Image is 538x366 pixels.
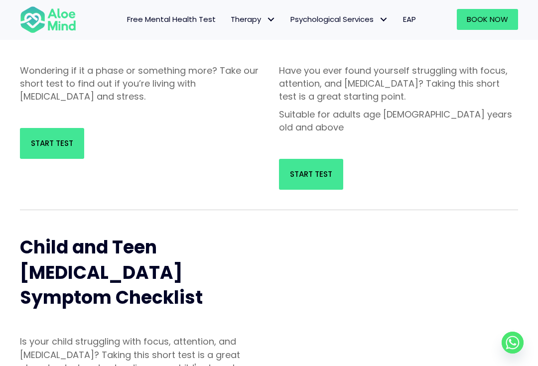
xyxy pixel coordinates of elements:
[231,14,275,24] span: Therapy
[279,159,343,190] a: Start Test
[502,332,524,354] a: Whatsapp
[467,14,508,24] span: Book Now
[127,14,216,24] span: Free Mental Health Test
[223,9,283,30] a: TherapyTherapy: submenu
[20,5,76,34] img: Aloe mind Logo
[20,64,259,103] p: Wondering if it a phase or something more? Take our short test to find out if you’re living with ...
[376,12,391,27] span: Psychological Services: submenu
[396,9,423,30] a: EAP
[290,14,388,24] span: Psychological Services
[264,12,278,27] span: Therapy: submenu
[403,14,416,24] span: EAP
[20,235,203,310] span: Child and Teen [MEDICAL_DATA] Symptom Checklist
[290,169,332,179] span: Start Test
[279,64,518,103] p: Have you ever found yourself struggling with focus, attention, and [MEDICAL_DATA]? Taking this sh...
[457,9,518,30] a: Book Now
[86,9,424,30] nav: Menu
[31,138,73,148] span: Start Test
[283,9,396,30] a: Psychological ServicesPsychological Services: submenu
[120,9,223,30] a: Free Mental Health Test
[20,128,84,159] a: Start Test
[279,108,518,134] p: Suitable for adults age [DEMOGRAPHIC_DATA] years old and above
